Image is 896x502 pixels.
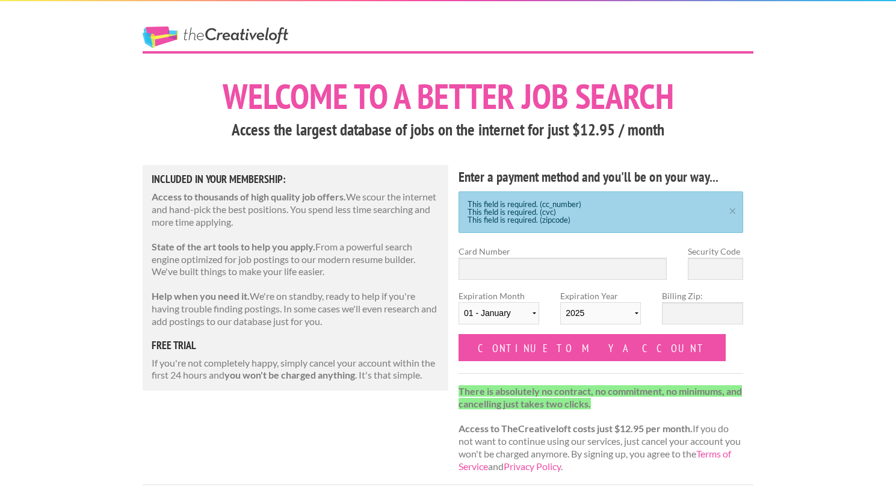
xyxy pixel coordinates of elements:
label: Security Code [688,245,743,258]
p: If you do not want to continue using our services, just cancel your account you won't be charged ... [459,385,743,473]
a: Terms of Service [459,448,731,472]
h1: Welcome to a better job search [143,79,753,114]
h3: Access the largest database of jobs on the internet for just $12.95 / month [143,119,753,141]
label: Billing Zip: [662,290,743,302]
label: Expiration Year [560,290,641,334]
label: Expiration Month [459,290,539,334]
label: Card Number [459,245,667,258]
a: The Creative Loft [143,26,288,48]
strong: There is absolutely no contract, no commitment, no minimums, and cancelling just takes two clicks. [459,385,742,409]
strong: Access to thousands of high quality job offers. [152,191,346,202]
p: From a powerful search engine optimized for job postings to our modern resume builder. We've buil... [152,241,439,278]
strong: Access to TheCreativeloft costs just $12.95 per month. [459,423,693,434]
strong: you won't be charged anything [224,369,355,380]
h4: Enter a payment method and you'll be on your way... [459,167,743,187]
p: We scour the internet and hand-pick the best positions. You spend less time searching and more ti... [152,191,439,228]
p: If you're not completely happy, simply cancel your account within the first 24 hours and . It's t... [152,357,439,382]
p: We're on standby, ready to help if you're having trouble finding postings. In some cases we'll ev... [152,290,439,327]
select: Expiration Month [459,302,539,324]
a: × [725,205,740,213]
h5: Included in Your Membership: [152,174,439,185]
a: Privacy Policy [504,460,561,472]
div: This field is required. (cc_number) This field is required. (cvc) This field is required. (zipcode) [459,191,743,233]
strong: State of the art tools to help you apply. [152,241,315,252]
h5: free trial [152,340,439,351]
strong: Help when you need it. [152,290,250,302]
input: Continue to my account [459,334,726,361]
select: Expiration Year [560,302,641,324]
